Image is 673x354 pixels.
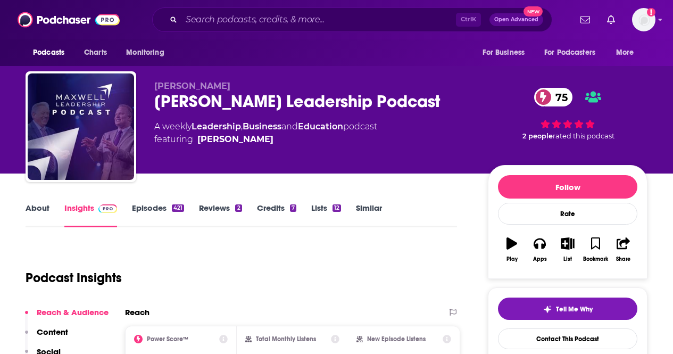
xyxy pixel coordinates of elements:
button: Bookmark [581,230,609,269]
button: Reach & Audience [25,307,109,327]
img: User Profile [632,8,655,31]
span: rated this podcast [553,132,614,140]
a: Show notifications dropdown [576,11,594,29]
img: tell me why sparkle [543,305,552,314]
a: Similar [356,203,382,227]
a: InsightsPodchaser Pro [64,203,117,227]
span: , [241,121,243,131]
div: Bookmark [583,256,608,262]
button: Content [25,327,68,347]
button: Play [498,230,526,269]
div: List [563,256,572,262]
a: Episodes421 [132,203,184,227]
div: 421 [172,204,184,212]
a: Reviews2 [199,203,242,227]
svg: Add a profile image [647,8,655,17]
input: Search podcasts, credits, & more... [181,11,456,28]
span: Open Advanced [494,17,538,22]
p: Content [37,327,68,337]
img: Podchaser - Follow, Share and Rate Podcasts [18,10,120,30]
div: A weekly podcast [154,120,377,146]
div: [PERSON_NAME] [197,133,273,146]
img: Maxwell Leadership Podcast [28,73,134,180]
span: More [616,45,634,60]
button: List [554,230,581,269]
button: Show profile menu [632,8,655,31]
div: Search podcasts, credits, & more... [152,7,552,32]
span: Podcasts [33,45,64,60]
h2: Total Monthly Listens [256,335,316,343]
h1: Podcast Insights [26,270,122,286]
span: Tell Me Why [556,305,593,314]
div: Share [616,256,630,262]
span: 75 [545,88,573,106]
a: Business [243,121,281,131]
button: open menu [26,43,78,63]
span: Monitoring [126,45,164,60]
a: Show notifications dropdown [603,11,619,29]
span: Logged in as amooers [632,8,655,31]
p: Reach & Audience [37,307,109,317]
a: Leadership [192,121,241,131]
img: Podchaser Pro [98,204,117,213]
a: About [26,203,49,227]
button: Open AdvancedNew [489,13,543,26]
button: open menu [609,43,647,63]
span: For Business [483,45,525,60]
a: Lists12 [311,203,341,227]
span: For Podcasters [544,45,595,60]
a: Credits7 [257,203,296,227]
span: featuring [154,133,377,146]
div: 12 [333,204,341,212]
span: and [281,121,298,131]
button: open menu [119,43,178,63]
div: 75 2 peoplerated this podcast [488,81,647,147]
div: Apps [533,256,547,262]
button: open menu [537,43,611,63]
button: open menu [475,43,538,63]
div: 2 [235,204,242,212]
div: 7 [290,204,296,212]
button: tell me why sparkleTell Me Why [498,298,637,320]
button: Follow [498,175,637,199]
button: Apps [526,230,553,269]
span: Charts [84,45,107,60]
span: [PERSON_NAME] [154,81,230,91]
h2: New Episode Listens [367,335,426,343]
h2: Power Score™ [147,335,188,343]
h2: Reach [125,307,149,317]
span: Ctrl K [456,13,481,27]
span: 2 people [522,132,553,140]
a: 75 [534,88,573,106]
a: Charts [77,43,113,63]
span: New [524,6,543,17]
a: Education [298,121,343,131]
div: Play [506,256,518,262]
button: Share [610,230,637,269]
a: Contact This Podcast [498,328,637,349]
div: Rate [498,203,637,225]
